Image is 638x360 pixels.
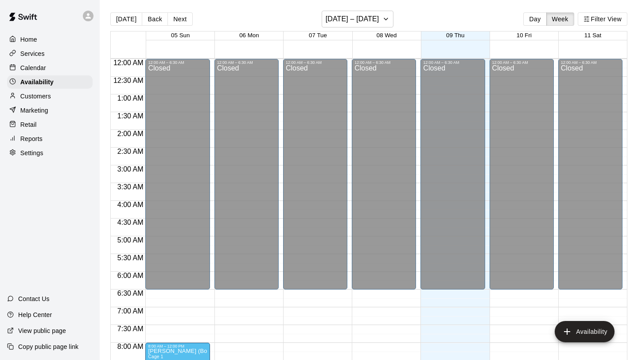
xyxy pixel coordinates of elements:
[420,59,485,290] div: 12:00 AM – 6:30 AM: Closed
[492,65,551,293] div: Closed
[20,134,43,143] p: Reports
[115,219,146,226] span: 4:30 AM
[558,59,622,290] div: 12:00 AM – 6:30 AM: Closed
[115,254,146,262] span: 5:30 AM
[115,94,146,102] span: 1:00 AM
[217,60,276,65] div: 12:00 AM – 6:30 AM
[148,65,207,293] div: Closed
[148,60,207,65] div: 12:00 AM – 6:30 AM
[115,165,146,173] span: 3:00 AM
[115,343,146,350] span: 8:00 AM
[115,112,146,120] span: 1:30 AM
[354,60,413,65] div: 12:00 AM – 6:30 AM
[148,354,163,359] span: Cage 1
[115,236,146,244] span: 5:00 AM
[517,32,532,39] button: 10 Fri
[214,59,279,290] div: 12:00 AM – 6:30 AM: Closed
[20,63,46,72] p: Calendar
[561,65,620,293] div: Closed
[20,35,37,44] p: Home
[492,60,551,65] div: 12:00 AM – 6:30 AM
[115,325,146,333] span: 7:30 AM
[115,148,146,155] span: 2:30 AM
[561,60,620,65] div: 12:00 AM – 6:30 AM
[115,201,146,208] span: 4:00 AM
[286,65,345,293] div: Closed
[7,118,93,131] a: Retail
[7,33,93,46] a: Home
[352,59,416,290] div: 12:00 AM – 6:30 AM: Closed
[110,12,142,26] button: [DATE]
[7,47,93,60] a: Services
[7,104,93,117] a: Marketing
[7,75,93,89] a: Availability
[171,32,190,39] button: 05 Sun
[115,272,146,279] span: 6:00 AM
[148,344,207,348] div: 8:00 AM – 12:00 PM
[20,106,48,115] p: Marketing
[546,12,574,26] button: Week
[7,90,93,103] a: Customers
[555,321,615,342] button: add
[326,13,379,25] h6: [DATE] – [DATE]
[167,12,192,26] button: Next
[354,65,413,293] div: Closed
[20,120,37,129] p: Retail
[423,60,482,65] div: 12:00 AM – 6:30 AM
[7,146,93,160] a: Settings
[18,294,50,303] p: Contact Us
[578,12,627,26] button: Filter View
[523,12,546,26] button: Day
[239,32,259,39] button: 06 Mon
[490,59,554,290] div: 12:00 AM – 6:30 AM: Closed
[286,60,345,65] div: 12:00 AM – 6:30 AM
[18,326,66,335] p: View public page
[115,307,146,315] span: 7:00 AM
[7,61,93,74] a: Calendar
[20,149,43,157] p: Settings
[18,310,52,319] p: Help Center
[217,65,276,293] div: Closed
[377,32,397,39] button: 08 Wed
[309,32,327,39] button: 07 Tue
[115,290,146,297] span: 6:30 AM
[423,65,482,293] div: Closed
[115,183,146,191] span: 3:30 AM
[20,49,45,58] p: Services
[20,92,51,101] p: Customers
[115,130,146,137] span: 2:00 AM
[283,59,347,290] div: 12:00 AM – 6:30 AM: Closed
[111,59,146,67] span: 12:00 AM
[322,11,394,27] button: [DATE] – [DATE]
[446,32,464,39] button: 09 Thu
[584,32,602,39] button: 11 Sat
[18,342,78,351] p: Copy public page link
[7,132,93,145] a: Reports
[20,78,54,86] p: Availability
[145,59,210,290] div: 12:00 AM – 6:30 AM: Closed
[142,12,168,26] button: Back
[111,77,146,84] span: 12:30 AM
